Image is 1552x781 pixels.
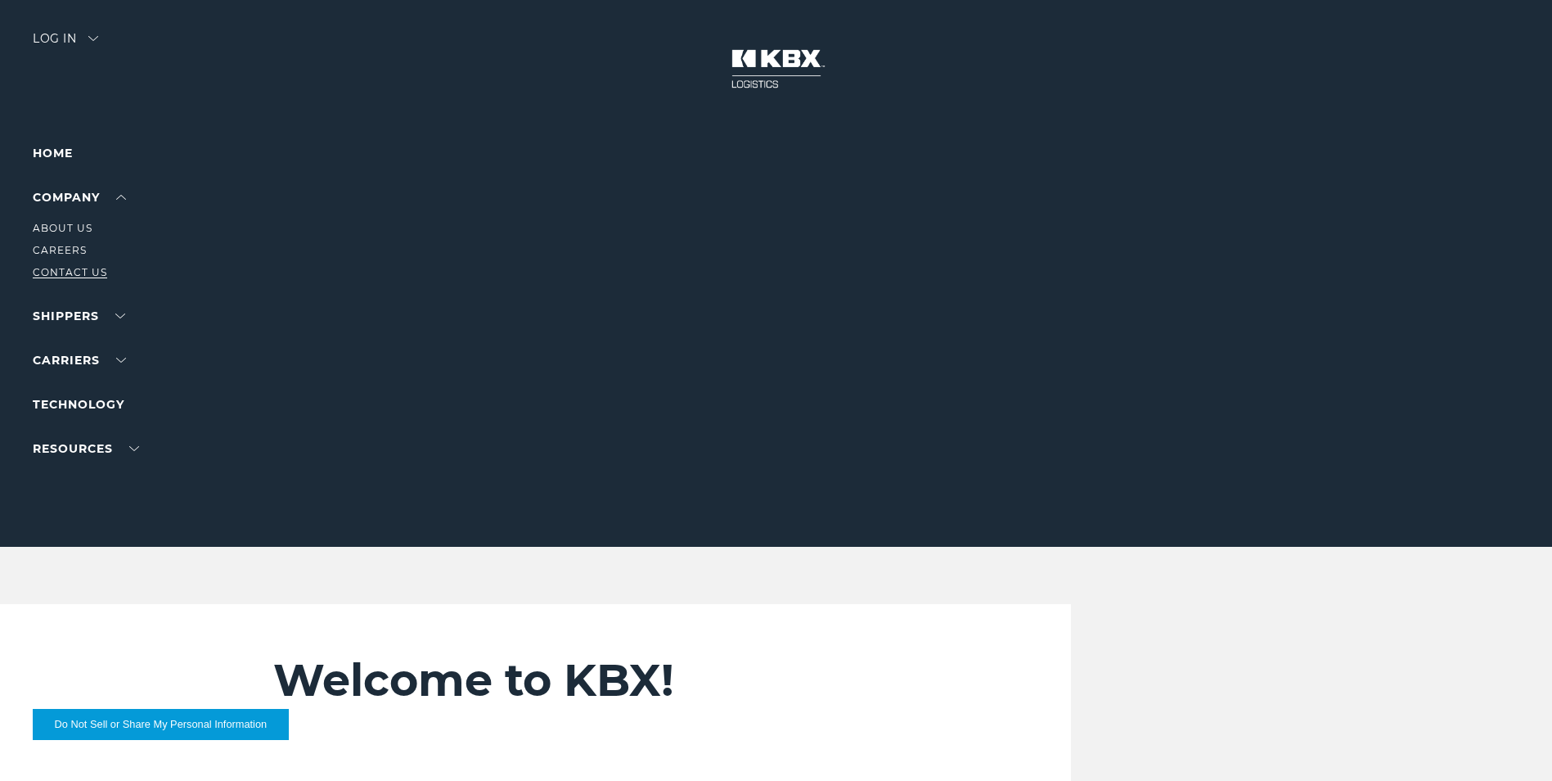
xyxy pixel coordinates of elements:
div: Log in [33,33,98,56]
a: About Us [33,222,92,234]
a: Careers [33,244,87,256]
button: Do Not Sell or Share My Personal Information [33,709,289,740]
a: Company [33,190,126,205]
a: Contact Us [33,266,107,278]
iframe: Chat Widget [1470,702,1552,781]
h2: Welcome to KBX! [273,653,972,707]
a: SHIPPERS [33,309,125,323]
a: Carriers [33,353,126,368]
img: arrow [88,36,98,41]
a: Home [33,146,73,160]
img: kbx logo [715,33,838,105]
a: Technology [33,397,124,412]
a: RESOURCES [33,441,139,456]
